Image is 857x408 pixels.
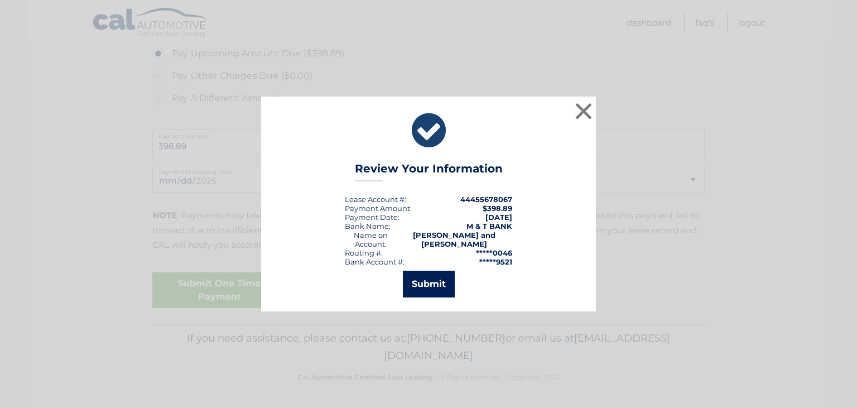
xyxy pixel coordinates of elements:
[345,222,391,231] div: Bank Name:
[572,100,595,122] button: ×
[460,195,512,204] strong: 44455678067
[413,231,495,248] strong: [PERSON_NAME] and [PERSON_NAME]
[345,195,406,204] div: Lease Account #:
[466,222,512,231] strong: M & T BANK
[485,213,512,222] span: [DATE]
[345,231,397,248] div: Name on Account:
[345,257,405,266] div: Bank Account #:
[345,204,412,213] div: Payment Amount:
[345,248,383,257] div: Routing #:
[483,204,512,213] span: $398.89
[355,162,503,181] h3: Review Your Information
[345,213,399,222] div: :
[345,213,398,222] span: Payment Date
[403,271,455,297] button: Submit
